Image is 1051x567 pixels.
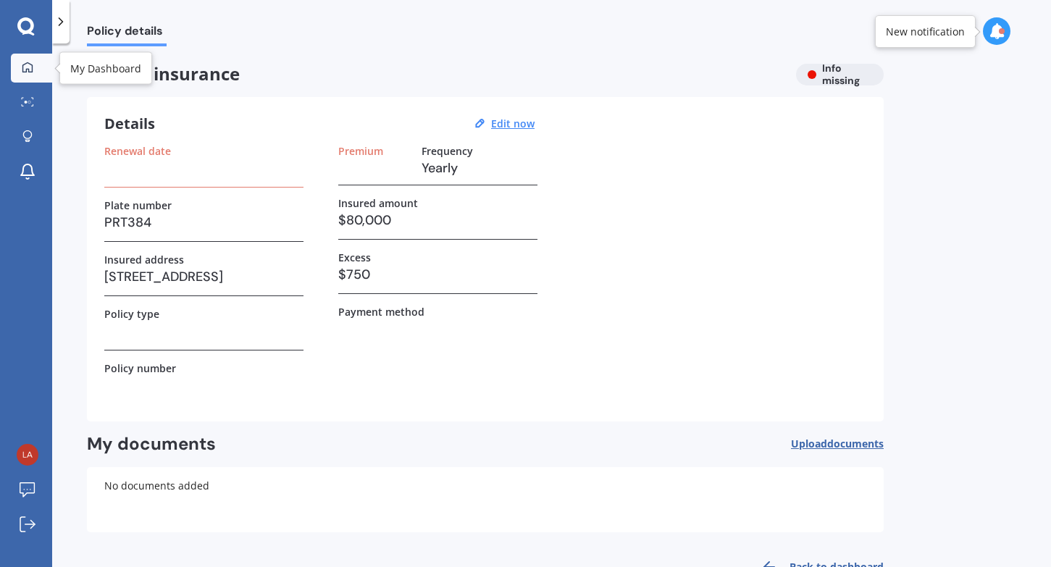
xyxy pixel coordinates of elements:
[104,145,171,157] label: Renewal date
[422,145,473,157] label: Frequency
[104,266,303,287] h3: [STREET_ADDRESS]
[104,211,303,233] h3: PRT384
[791,438,884,450] span: Upload
[491,117,535,130] u: Edit now
[87,24,167,43] span: Policy details
[87,467,884,532] div: No documents added
[886,25,965,39] div: New notification
[487,117,539,130] button: Edit now
[338,306,424,318] label: Payment method
[791,433,884,455] button: Uploaddocuments
[104,362,176,374] label: Policy number
[17,444,38,466] img: 34139f5949a27983fe17432df52a0ec3
[338,209,537,231] h3: $80,000
[104,199,172,211] label: Plate number
[338,197,418,209] label: Insured amount
[104,253,184,266] label: Insured address
[70,61,141,75] div: My Dashboard
[104,114,155,133] h3: Details
[338,264,537,285] h3: $750
[827,437,884,450] span: documents
[338,145,383,157] label: Premium
[87,433,216,455] h2: My documents
[422,157,537,179] h3: Yearly
[87,64,784,85] span: Vehicle insurance
[338,251,371,264] label: Excess
[104,308,159,320] label: Policy type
